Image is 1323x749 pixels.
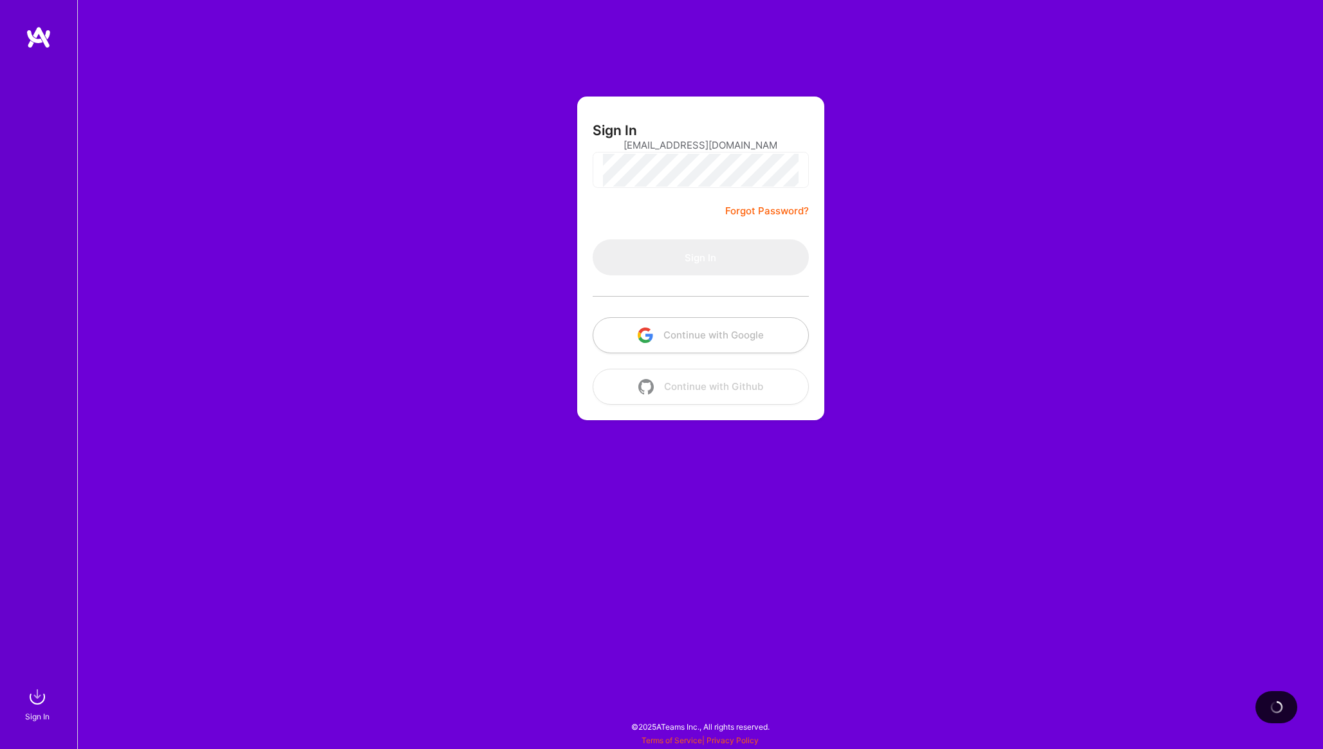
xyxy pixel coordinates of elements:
[642,735,702,745] a: Terms of Service
[642,735,759,745] span: |
[25,710,50,723] div: Sign In
[593,317,809,353] button: Continue with Google
[26,26,51,49] img: logo
[624,129,778,162] input: Email...
[1268,699,1284,716] img: loading
[24,684,50,710] img: sign in
[725,203,809,219] a: Forgot Password?
[638,379,654,394] img: icon
[27,684,50,723] a: sign inSign In
[593,239,809,275] button: Sign In
[77,710,1323,743] div: © 2025 ATeams Inc., All rights reserved.
[593,122,637,138] h3: Sign In
[707,735,759,745] a: Privacy Policy
[593,369,809,405] button: Continue with Github
[638,328,653,343] img: icon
